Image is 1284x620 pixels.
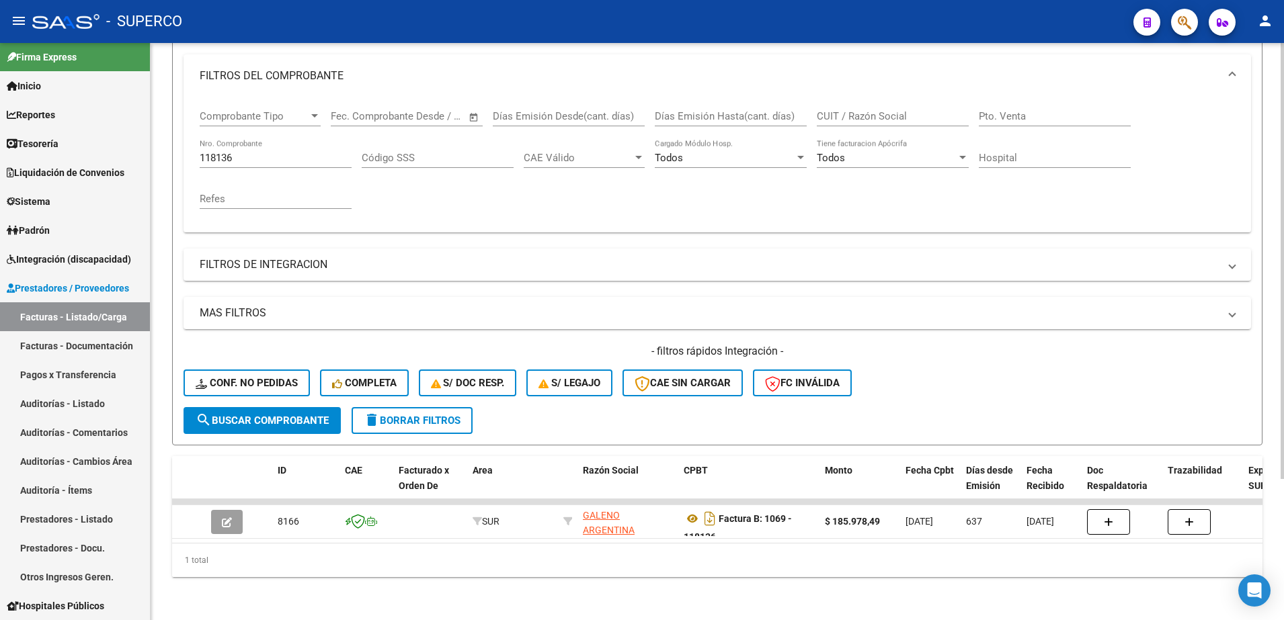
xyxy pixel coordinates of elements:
span: Hospitales Públicos [7,599,104,613]
h4: - filtros rápidos Integración - [184,344,1251,359]
span: 8166 [278,516,299,527]
button: FC Inválida [753,369,852,396]
span: S/ Doc Resp. [431,377,505,389]
span: 637 [966,516,982,527]
button: CAE SIN CARGAR [623,369,743,396]
mat-panel-title: FILTROS DE INTEGRACION [200,257,1219,272]
mat-expansion-panel-header: MAS FILTROS [184,297,1251,329]
span: Borrar Filtros [364,414,460,427]
mat-icon: delete [364,412,380,428]
span: S/ legajo [538,377,600,389]
span: Liquidación de Convenios [7,165,124,180]
mat-icon: person [1257,13,1273,29]
span: Firma Express [7,50,77,64]
button: Completa [320,369,409,396]
mat-icon: menu [11,13,27,29]
button: Buscar Comprobante [184,407,341,434]
input: Fecha inicio [331,110,385,122]
span: Inicio [7,79,41,93]
span: [DATE] [1027,516,1054,527]
i: Descargar documento [701,508,719,529]
span: Buscar Comprobante [196,414,329,427]
button: S/ Doc Resp. [419,369,517,396]
span: SUR [473,516,499,527]
span: Prestadores / Proveedores [7,281,129,296]
span: - SUPERCO [106,7,182,36]
button: Open calendar [467,109,482,125]
span: Facturado x Orden De [399,465,449,491]
datatable-header-cell: CAE [339,456,393,515]
datatable-header-cell: Facturado x Orden De [393,456,467,515]
datatable-header-cell: Razón Social [577,456,678,515]
span: Area [473,465,493,476]
span: Tesorería [7,136,58,151]
datatable-header-cell: ID [272,456,339,515]
mat-panel-title: MAS FILTROS [200,306,1219,320]
datatable-header-cell: Area [467,456,558,515]
span: CAE SIN CARGAR [635,377,731,389]
datatable-header-cell: CPBT [678,456,819,515]
span: [DATE] [906,516,933,527]
div: FILTROS DEL COMPROBANTE [184,97,1251,232]
datatable-header-cell: Monto [819,456,900,515]
div: 1 total [172,543,1262,577]
span: Monto [825,465,852,476]
span: Razón Social [583,465,639,476]
span: Todos [817,152,845,164]
span: Todos [655,152,683,164]
button: Conf. no pedidas [184,369,310,396]
span: Completa [332,377,397,389]
span: Fecha Cpbt [906,465,954,476]
mat-panel-title: FILTROS DEL COMPROBANTE [200,69,1219,83]
span: Conf. no pedidas [196,377,298,389]
span: CAE Válido [524,152,633,164]
datatable-header-cell: Trazabilidad [1162,456,1243,515]
span: Comprobante Tipo [200,110,309,122]
div: 30522428163 [583,508,673,536]
datatable-header-cell: Doc Respaldatoria [1082,456,1162,515]
span: Padrón [7,223,50,238]
datatable-header-cell: Días desde Emisión [961,456,1021,515]
span: GALENO ARGENTINA SOCIEDAD ANONIMA [583,510,672,551]
span: Reportes [7,107,55,122]
strong: Factura B: 1069 - 118136 [684,513,792,542]
button: S/ legajo [526,369,612,396]
strong: $ 185.978,49 [825,516,880,527]
span: ID [278,465,286,476]
span: Fecha Recibido [1027,465,1064,491]
span: Días desde Emisión [966,465,1013,491]
input: Fecha fin [397,110,463,122]
div: Open Intercom Messenger [1238,574,1271,607]
span: CAE [345,465,362,476]
mat-icon: search [196,412,212,428]
span: CPBT [684,465,708,476]
span: FC Inválida [765,377,840,389]
mat-expansion-panel-header: FILTROS DEL COMPROBANTE [184,54,1251,97]
mat-expansion-panel-header: FILTROS DE INTEGRACION [184,249,1251,281]
datatable-header-cell: Fecha Cpbt [900,456,961,515]
span: Trazabilidad [1168,465,1222,476]
button: Borrar Filtros [352,407,473,434]
span: Doc Respaldatoria [1087,465,1148,491]
span: Integración (discapacidad) [7,252,131,267]
span: Sistema [7,194,50,209]
datatable-header-cell: Fecha Recibido [1021,456,1082,515]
